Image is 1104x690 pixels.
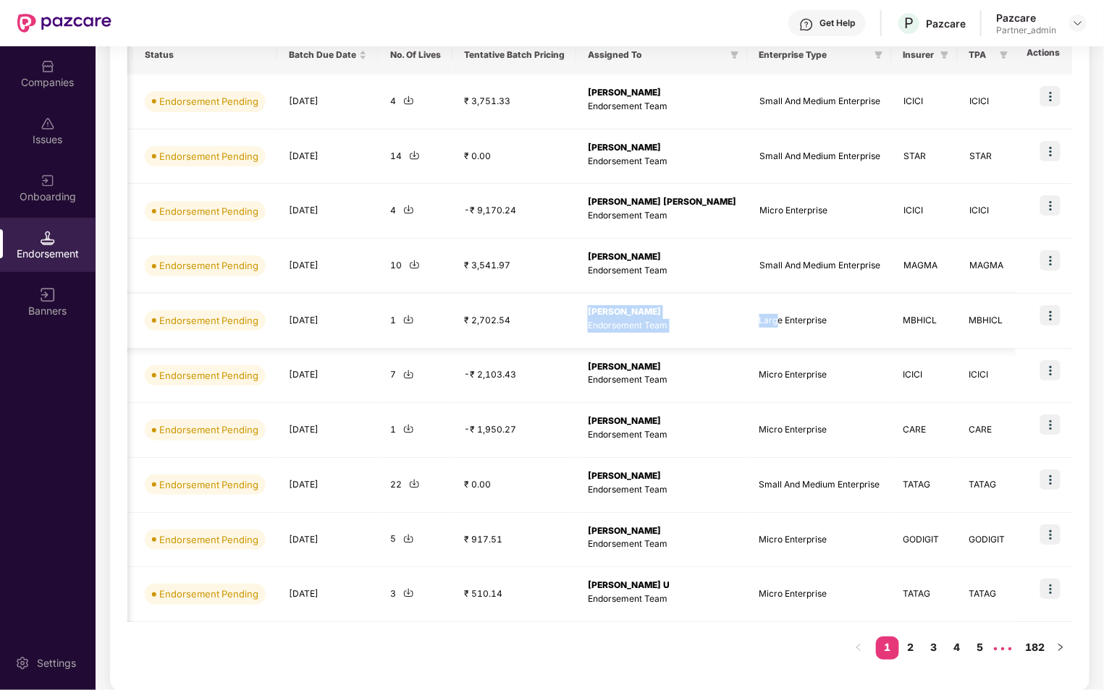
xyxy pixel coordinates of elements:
[588,155,736,169] p: Endorsement Team
[588,142,661,153] b: [PERSON_NAME]
[452,513,576,568] td: ₹ 917.51
[159,94,258,108] div: Endorsement Pending
[1040,360,1061,380] img: icon
[872,46,886,64] span: filter
[452,74,576,129] td: ₹ 3,751.33
[940,51,949,59] span: filter
[958,403,1017,458] td: CARE
[277,74,379,129] td: [DATE]
[588,100,736,114] p: Endorsement Team
[992,636,1015,660] span: •••
[409,478,420,489] img: svg+xml;base64,PHN2ZyBpZD0iRG93bmxvYWQtMjR4MjQiIHhtbG5zPSJodHRwOi8vd3d3LnczLm9yZy8yMDAwL3N2ZyIgd2...
[403,533,414,544] img: svg+xml;base64,PHN2ZyBpZD0iRG93bmxvYWQtMjR4MjQiIHhtbG5zPSJodHRwOi8vd3d3LnczLm9yZy8yMDAwL3N2ZyIgd2...
[992,636,1015,660] li: Next 5 Pages
[759,49,869,61] span: Enterprise Type
[748,349,892,404] td: Micro Enterprise
[159,422,258,437] div: Endorsement Pending
[41,174,55,188] img: svg+xml;base64,PHN2ZyB3aWR0aD0iMjAiIGhlaWdodD0iMjAiIHZpZXdCb3g9IjAgMCAyMCAyMCIgZmlsbD0ibm9uZSIgeG...
[892,74,958,129] td: ICICI
[452,129,576,184] td: ₹ 0.00
[277,35,379,74] th: Batch Due Date
[588,470,661,481] b: [PERSON_NAME]
[390,204,441,218] div: 4
[159,313,258,328] div: Endorsement Pending
[588,306,661,317] b: [PERSON_NAME]
[452,403,576,458] td: -₹ 1,950.27
[847,636,870,660] button: left
[1040,195,1061,216] img: icon
[403,95,414,106] img: svg+xml;base64,PHN2ZyBpZD0iRG93bmxvYWQtMjR4MjQiIHhtbG5zPSJodHRwOi8vd3d3LnczLm9yZy8yMDAwL3N2ZyIgd2...
[403,204,414,215] img: svg+xml;base64,PHN2ZyBpZD0iRG93bmxvYWQtMjR4MjQiIHhtbG5zPSJodHRwOi8vd3d3LnczLm9yZy8yMDAwL3N2ZyIgd2...
[1049,636,1072,660] button: right
[1056,643,1065,652] span: right
[958,458,1017,513] td: TATAG
[588,209,736,223] p: Endorsement Team
[403,314,414,325] img: svg+xml;base64,PHN2ZyBpZD0iRG93bmxvYWQtMjR4MjQiIHhtbG5zPSJodHRwOi8vd3d3LnczLm9yZy8yMDAwL3N2ZyIgd2...
[748,74,892,129] td: Small And Medium Enterprise
[799,17,814,32] img: svg+xml;base64,PHN2ZyBpZD0iSGVscC0zMngzMiIgeG1sbnM9Imh0dHA6Ly93d3cudzMub3JnLzIwMDAvc3ZnIiB3aWR0aD...
[277,349,379,404] td: [DATE]
[904,14,914,32] span: P
[588,319,736,333] p: Endorsement Team
[159,587,258,601] div: Endorsement Pending
[33,656,80,670] div: Settings
[958,513,1017,568] td: GODIGIT
[277,403,379,458] td: [DATE]
[452,567,576,622] td: ₹ 510.14
[409,150,420,161] img: svg+xml;base64,PHN2ZyBpZD0iRG93bmxvYWQtMjR4MjQiIHhtbG5zPSJodHRwOi8vd3d3LnczLm9yZy8yMDAwL3N2ZyIgd2...
[899,636,922,658] a: 2
[41,288,55,302] img: svg+xml;base64,PHN2ZyB3aWR0aD0iMTYiIGhlaWdodD0iMTYiIHZpZXdCb3g9IjAgMCAxNiAxNiIgZmlsbD0ibm9uZSIgeG...
[379,35,452,74] th: No. Of Lives
[1040,579,1061,599] img: icon
[390,259,441,273] div: 10
[1072,17,1084,29] img: svg+xml;base64,PHN2ZyBpZD0iRHJvcGRvd24tMzJ4MzIiIHhtbG5zPSJodHRwOi8vd3d3LnczLm9yZy8yMDAwL3N2ZyIgd2...
[892,184,958,239] td: ICICI
[748,239,892,294] td: Small And Medium Enterprise
[588,49,725,61] span: Assigned To
[390,532,441,546] div: 5
[588,196,736,207] b: [PERSON_NAME] [PERSON_NAME]
[390,150,441,163] div: 14
[277,184,379,239] td: [DATE]
[1016,35,1072,74] th: Actions
[390,587,441,601] div: 3
[133,35,277,74] th: Status
[452,294,576,349] td: ₹ 2,702.54
[892,239,958,294] td: MAGMA
[892,349,958,404] td: ICICI
[588,579,670,590] b: [PERSON_NAME] U
[409,259,420,270] img: svg+xml;base64,PHN2ZyBpZD0iRG93bmxvYWQtMjR4MjQiIHhtbG5zPSJodHRwOi8vd3d3LnczLm9yZy8yMDAwL3N2ZyIgd2...
[748,294,892,349] td: Large Enterprise
[1040,469,1061,490] img: icon
[403,587,414,598] img: svg+xml;base64,PHN2ZyBpZD0iRG93bmxvYWQtMjR4MjQiIHhtbG5zPSJodHRwOi8vd3d3LnczLm9yZy8yMDAwL3N2ZyIgd2...
[452,184,576,239] td: -₹ 9,170.24
[997,46,1011,64] span: filter
[1049,636,1072,660] li: Next Page
[847,636,870,660] li: Previous Page
[892,513,958,568] td: GODIGIT
[390,314,441,328] div: 1
[969,636,992,660] li: 5
[892,567,958,622] td: TATAG
[277,513,379,568] td: [DATE]
[403,369,414,380] img: svg+xml;base64,PHN2ZyBpZD0iRG93bmxvYWQtMjR4MjQiIHhtbG5zPSJodHRwOi8vd3d3LnczLm9yZy8yMDAwL3N2ZyIgd2...
[41,59,55,74] img: svg+xml;base64,PHN2ZyBpZD0iQ29tcGFuaWVzIiB4bWxucz0iaHR0cDovL3d3dy53My5vcmcvMjAwMC9zdmciIHdpZHRoPS...
[588,537,736,551] p: Endorsement Team
[588,264,736,278] p: Endorsement Team
[588,415,661,426] b: [PERSON_NAME]
[748,129,892,184] td: Small And Medium Enterprise
[892,458,958,513] td: TATAG
[748,567,892,622] td: Micro Enterprise
[903,49,935,61] span: Insurer
[41,116,55,131] img: svg+xml;base64,PHN2ZyBpZD0iSXNzdWVzX2Rpc2FibGVkIiB4bWxucz0iaHR0cDovL3d3dy53My5vcmcvMjAwMC9zdmciIH...
[159,532,258,547] div: Endorsement Pending
[748,513,892,568] td: Micro Enterprise
[588,87,661,98] b: [PERSON_NAME]
[958,74,1017,129] td: ICICI
[15,656,30,670] img: svg+xml;base64,PHN2ZyBpZD0iU2V0dGluZy0yMHgyMCIgeG1sbnM9Imh0dHA6Ly93d3cudzMub3JnLzIwMDAvc3ZnIiB3aW...
[17,14,111,33] img: New Pazcare Logo
[452,458,576,513] td: ₹ 0.00
[588,361,661,372] b: [PERSON_NAME]
[945,636,969,660] li: 4
[277,567,379,622] td: [DATE]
